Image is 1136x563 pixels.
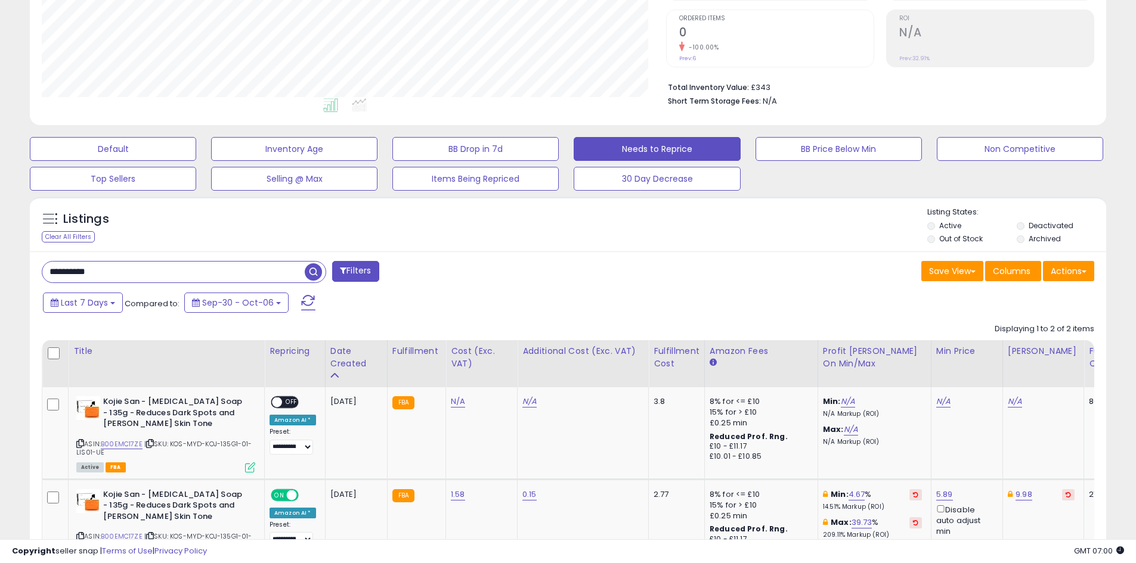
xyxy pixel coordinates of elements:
[73,345,259,357] div: Title
[392,489,414,502] small: FBA
[844,424,858,436] a: N/A
[270,428,316,455] div: Preset:
[12,545,55,556] strong: Copyright
[451,489,465,500] a: 1.58
[939,234,983,244] label: Out of Stock
[330,396,378,407] div: [DATE]
[297,490,316,500] span: OFF
[1043,261,1094,281] button: Actions
[710,396,809,407] div: 8% for <= £10
[76,396,255,471] div: ASIN:
[102,545,153,556] a: Terms of Use
[710,524,788,534] b: Reduced Prof. Rng.
[823,518,828,526] i: This overrides the store level max markup for this listing
[76,462,104,472] span: All listings currently available for purchase on Amazon
[710,511,809,521] div: £0.25 min
[330,489,378,500] div: [DATE]
[849,489,865,500] a: 4.67
[30,167,196,191] button: Top Sellers
[710,418,809,428] div: £0.25 min
[332,261,379,282] button: Filters
[921,261,983,281] button: Save View
[76,489,100,513] img: 31ggRx4v1-L._SL40_.jpg
[818,340,931,387] th: The percentage added to the cost of goods (COGS) that forms the calculator for Min & Max prices.
[985,261,1041,281] button: Columns
[710,431,788,441] b: Reduced Prof. Rng.
[106,462,126,472] span: FBA
[763,95,777,107] span: N/A
[685,43,719,52] small: -100.00%
[270,508,316,518] div: Amazon AI *
[936,489,953,500] a: 5.89
[841,396,855,408] a: N/A
[937,137,1103,161] button: Non Competitive
[1008,345,1079,357] div: [PERSON_NAME]
[42,231,95,242] div: Clear All Filters
[76,396,100,420] img: 31ggRx4v1-L._SL40_.jpg
[654,396,695,407] div: 3.8
[823,503,922,511] p: 14.51% Markup (ROI)
[823,345,926,370] div: Profit [PERSON_NAME] on Min/Max
[392,167,559,191] button: Items Being Repriced
[679,15,874,22] span: Ordered Items
[899,15,1094,22] span: ROI
[899,55,930,62] small: Prev: 32.91%
[823,489,922,511] div: %
[451,396,465,408] a: N/A
[1029,220,1073,231] label: Deactivated
[1089,489,1126,500] div: 217
[995,324,1094,335] div: Displaying 1 to 2 of 2 items
[270,345,320,357] div: Repricing
[1016,489,1032,500] a: 9.98
[823,490,828,498] i: This overrides the store level min markup for this listing
[392,345,441,357] div: Fulfillment
[211,137,377,161] button: Inventory Age
[710,500,809,511] div: 15% for > £10
[103,489,248,525] b: Kojie San - [MEDICAL_DATA] Soap - 135g - Reduces Dark Spots and [PERSON_NAME] Skin Tone
[710,452,809,462] div: £10.01 - £10.85
[522,489,537,500] a: 0.15
[710,489,809,500] div: 8% for <= £10
[61,297,108,309] span: Last 7 Days
[522,345,643,357] div: Additional Cost (Exc. VAT)
[913,520,918,525] i: Revert to store-level Max Markup
[823,396,841,407] b: Min:
[1008,396,1022,408] a: N/A
[574,137,740,161] button: Needs to Reprice
[76,439,252,457] span: | SKU: KOS-MYD-KOJ-135G1-01-LIS01-UE
[103,396,248,433] b: Kojie San - [MEDICAL_DATA] Soap - 135g - Reduces Dark Spots and [PERSON_NAME] Skin Tone
[710,345,813,357] div: Amazon Fees
[899,26,1094,42] h2: N/A
[522,396,537,408] a: N/A
[993,265,1030,277] span: Columns
[668,79,1085,94] li: £343
[679,26,874,42] h2: 0
[668,82,749,92] b: Total Inventory Value:
[282,397,301,408] span: OFF
[392,396,414,409] small: FBA
[831,517,852,528] b: Max:
[1089,345,1130,370] div: Fulfillable Quantity
[823,424,844,435] b: Max:
[1074,545,1124,556] span: 2025-10-14 07:00 GMT
[202,297,274,309] span: Sep-30 - Oct-06
[939,220,961,231] label: Active
[823,438,922,446] p: N/A Markup (ROI)
[852,517,872,528] a: 39.73
[668,96,761,106] b: Short Term Storage Fees:
[654,345,699,370] div: Fulfillment Cost
[936,345,998,357] div: Min Price
[154,545,207,556] a: Privacy Policy
[679,55,696,62] small: Prev: 6
[125,298,179,309] span: Compared to:
[330,345,382,370] div: Date Created
[936,396,951,408] a: N/A
[392,137,559,161] button: BB Drop in 7d
[1029,234,1061,244] label: Archived
[211,167,377,191] button: Selling @ Max
[63,211,109,228] h5: Listings
[936,503,993,537] div: Disable auto adjust min
[710,407,809,418] div: 15% for > £10
[43,293,123,313] button: Last 7 Days
[710,357,717,368] small: Amazon Fees.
